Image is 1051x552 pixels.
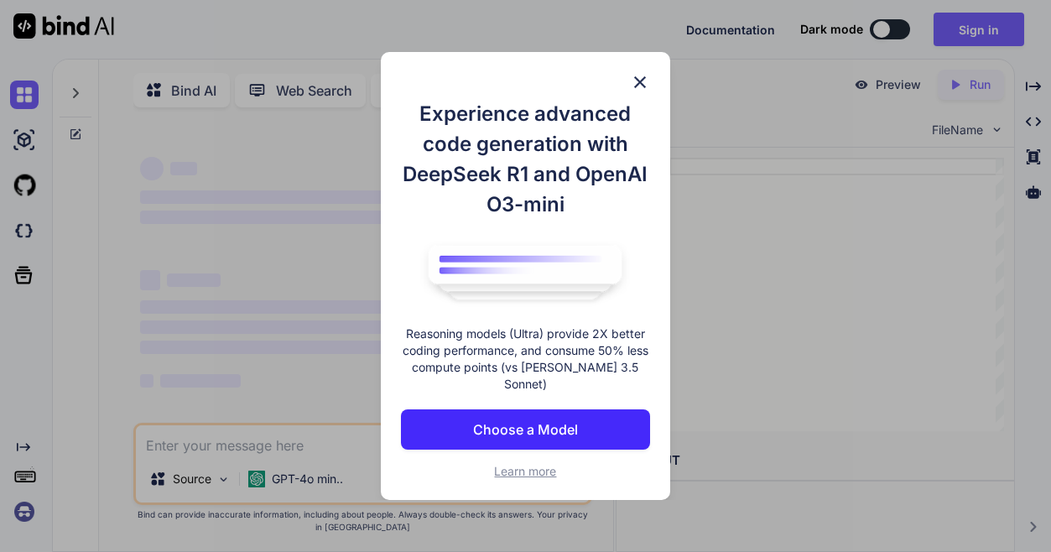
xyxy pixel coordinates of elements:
button: Choose a Model [401,409,650,450]
img: bind logo [416,237,634,309]
p: Choose a Model [473,419,578,440]
h1: Experience advanced code generation with DeepSeek R1 and OpenAI O3-mini [401,99,650,220]
img: close [630,72,650,92]
p: Reasoning models (Ultra) provide 2X better coding performance, and consume 50% less compute point... [401,325,650,393]
span: Learn more [494,464,556,478]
